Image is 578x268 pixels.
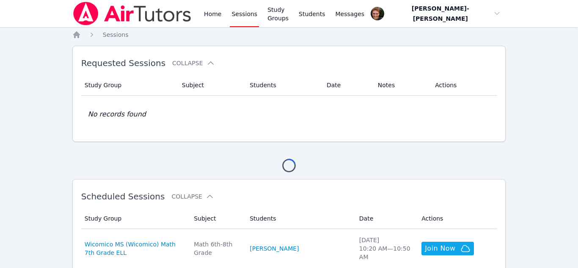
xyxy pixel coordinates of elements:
th: Date [354,208,416,229]
td: No records found [81,96,497,133]
button: Collapse [171,192,214,201]
a: Sessions [103,30,129,39]
nav: Breadcrumb [72,30,506,39]
th: Study Group [81,208,189,229]
th: Study Group [81,75,177,96]
th: Subject [189,208,245,229]
th: Actions [430,75,497,96]
th: Students [245,208,354,229]
span: Sessions [103,31,129,38]
button: Collapse [172,59,215,67]
th: Date [322,75,373,96]
span: Requested Sessions [81,58,165,68]
th: Actions [416,208,497,229]
span: Scheduled Sessions [81,191,165,202]
div: [DATE] 10:20 AM — 10:50 AM [359,236,411,261]
img: Air Tutors [72,2,192,25]
div: Math 6th-8th Grade [194,240,239,257]
span: Join Now [425,243,455,254]
th: Notes [373,75,430,96]
a: Wicomico MS (Wicomico) Math 7th Grade ELL [85,240,184,257]
button: Join Now [421,242,474,255]
th: Subject [177,75,245,96]
span: Messages [336,10,365,18]
a: [PERSON_NAME] [250,244,299,253]
th: Students [245,75,322,96]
